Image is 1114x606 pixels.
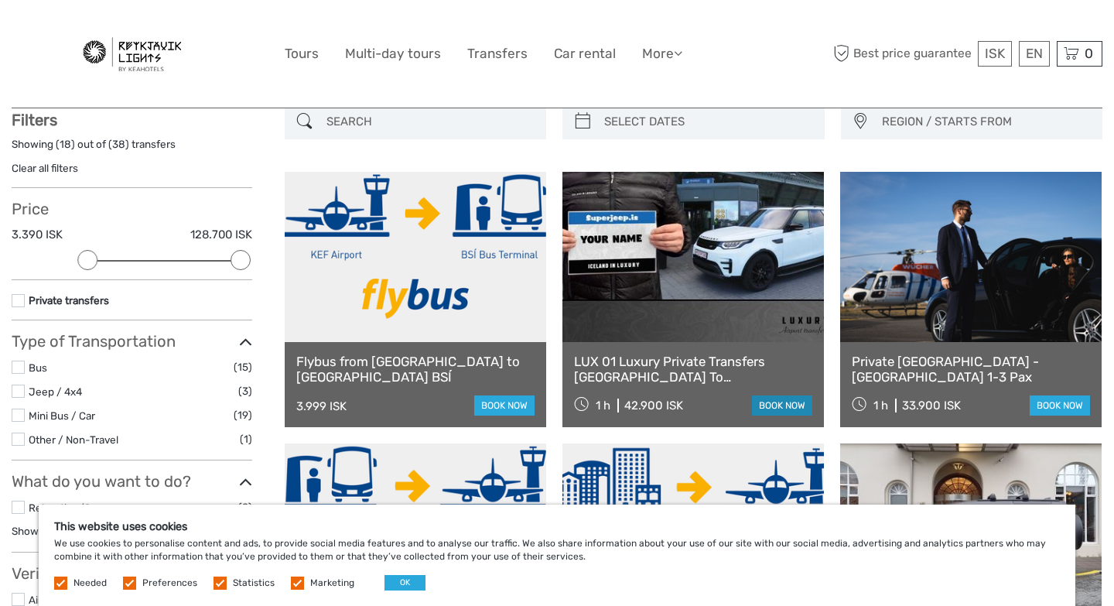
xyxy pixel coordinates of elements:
a: Relaxation/Spa [29,502,102,514]
label: 3.390 ISK [12,227,63,243]
a: book now [752,395,812,416]
span: 1 h [596,399,610,413]
a: Mini Bus / Car [29,409,95,422]
div: 33.900 ISK [902,399,961,413]
p: We're away right now. Please check back later! [22,27,175,39]
a: book now [1030,395,1090,416]
a: Airport Direct [29,594,93,606]
span: (19) [234,406,252,424]
a: Car rental [554,43,616,65]
label: Preferences [142,577,197,590]
h3: What do you want to do? [12,472,252,491]
a: Private transfers [29,294,109,306]
label: 128.700 ISK [190,227,252,243]
span: Best price guarantee [830,41,975,67]
img: 101-176c781a-b593-4ce4-a17a-dea0efa8a601_logo_big.jpg [83,37,181,71]
a: Show all [12,525,51,537]
a: Transfers [467,43,528,65]
span: 1 h [873,399,888,413]
div: 42.900 ISK [624,399,683,413]
a: Tours [285,43,319,65]
a: Bus [29,361,47,374]
a: Multi-day tours [345,43,441,65]
a: LUX 01 Luxury Private Transfers [GEOGRAPHIC_DATA] To [GEOGRAPHIC_DATA] [574,354,812,385]
a: More [642,43,682,65]
span: (1) [240,430,252,448]
label: Statistics [233,577,275,590]
a: Flybus from [GEOGRAPHIC_DATA] to [GEOGRAPHIC_DATA] BSÍ [296,354,535,385]
span: 0 [1082,46,1095,61]
span: (15) [234,358,252,376]
h3: Verified Operators [12,564,252,583]
h5: This website uses cookies [54,520,1060,533]
label: 18 [60,137,71,152]
h3: Price [12,200,252,218]
a: book now [474,395,535,416]
input: SEARCH [320,108,539,135]
strong: Filters [12,111,57,129]
div: 3.999 ISK [296,399,347,413]
button: OK [384,575,425,591]
button: Open LiveChat chat widget [178,24,196,43]
span: (3) [238,382,252,400]
a: Jeep / 4x4 [29,385,82,398]
label: Marketing [310,577,354,590]
a: Other / Non-Travel [29,433,118,446]
div: We use cookies to personalise content and ads, to provide social media features and to analyse ou... [39,505,1075,606]
span: ISK [985,46,1005,61]
div: Showing ( ) out of ( ) transfers [12,137,252,161]
input: SELECT DATES [598,108,817,135]
div: EN [1019,41,1050,67]
button: REGION / STARTS FROM [875,109,1095,135]
a: Clear all filters [12,162,78,174]
h3: Type of Transportation [12,332,252,351]
span: (2) [238,498,252,516]
label: 38 [112,137,125,152]
a: Private [GEOGRAPHIC_DATA] - [GEOGRAPHIC_DATA] 1-3 Pax [852,354,1090,385]
label: Needed [73,577,107,590]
